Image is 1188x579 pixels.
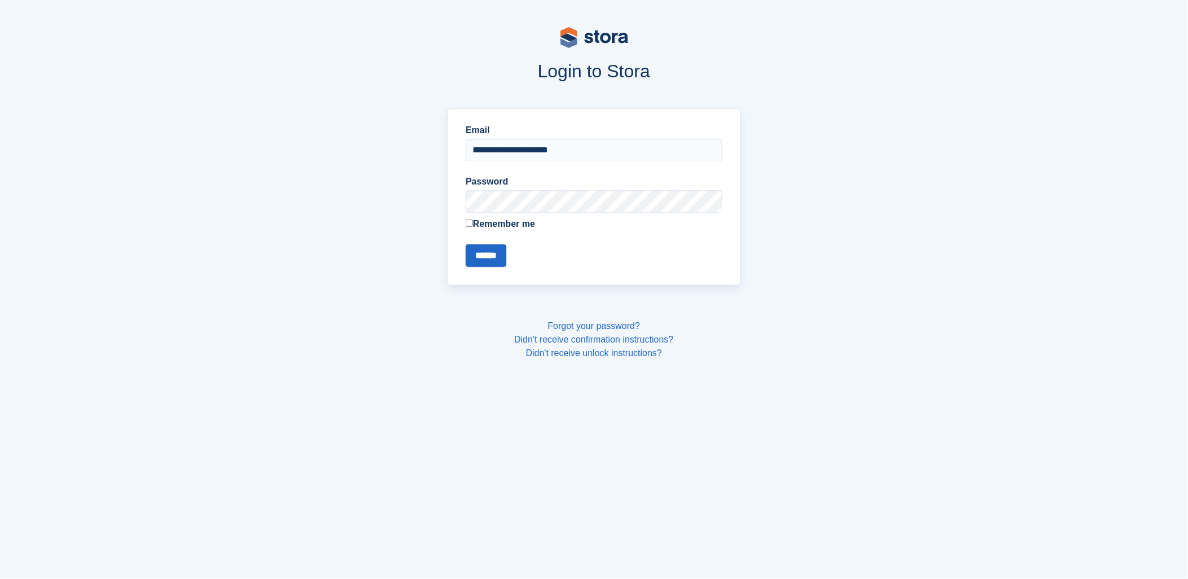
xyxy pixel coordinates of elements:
a: Didn't receive unlock instructions? [526,348,662,358]
a: Forgot your password? [548,321,641,331]
a: Didn't receive confirmation instructions? [514,335,673,344]
img: stora-logo-53a41332b3708ae10de48c4981b4e9114cc0af31d8433b30ea865607fb682f29.svg [560,27,628,48]
h1: Login to Stora [232,61,956,81]
label: Remember me [466,217,722,231]
input: Remember me [466,220,473,227]
label: Email [466,124,722,137]
label: Password [466,175,722,188]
